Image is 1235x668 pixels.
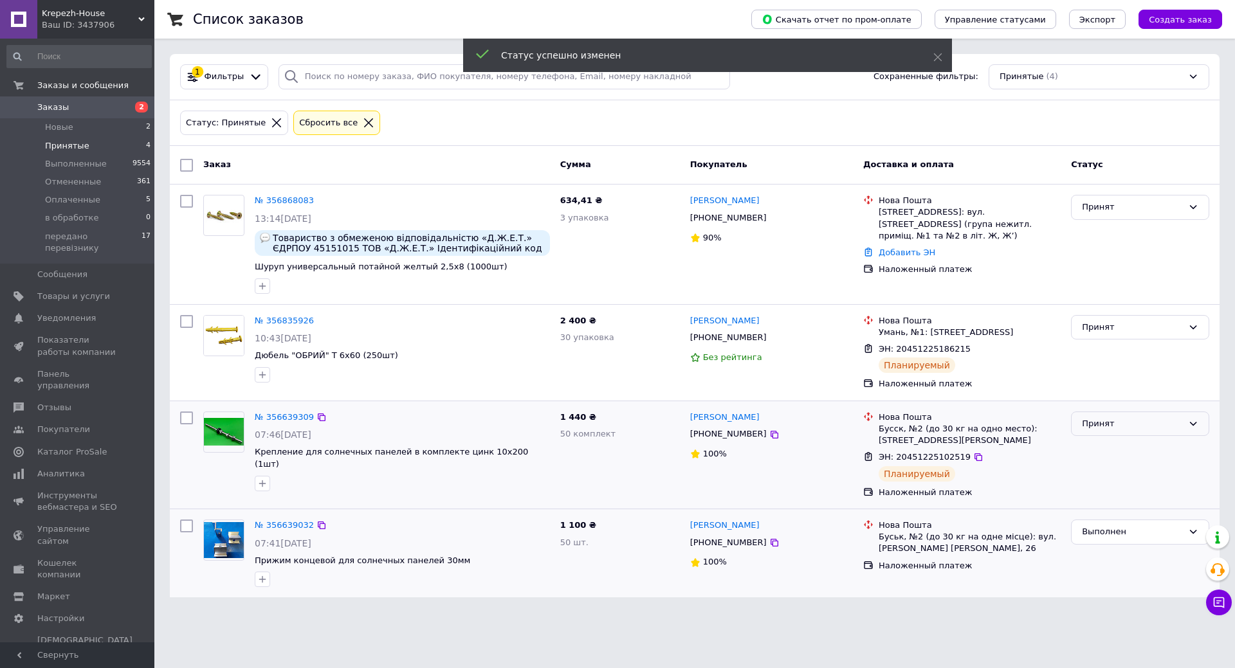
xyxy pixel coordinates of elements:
span: Маркет [37,591,70,602]
span: Принятые [1000,71,1044,83]
span: Показатели работы компании [37,334,119,357]
a: № 356868083 [255,195,314,205]
span: 13:14[DATE] [255,213,311,224]
span: передано перевізнику [45,231,142,254]
div: Нова Пошта [879,411,1061,423]
a: № 356639032 [255,520,314,530]
span: [PHONE_NUMBER] [690,537,767,547]
span: 07:46[DATE] [255,429,311,440]
span: Настройки [37,613,84,624]
span: 2 [135,102,148,113]
button: Скачать отчет по пром-оплате [751,10,922,29]
span: 90% [703,233,722,242]
span: 30 упаковка [560,332,614,342]
span: Без рейтинга [703,352,762,362]
span: (4) [1047,71,1058,81]
span: Сообщения [37,269,87,280]
span: Принятые [45,140,89,152]
img: :speech_balloon: [260,233,270,243]
span: Инструменты вебмастера и SEO [37,490,119,513]
span: Товариство з обмеженою відповідальністю «Д.Ж.Е.Т.» ЄДРПОУ 45151015 ТОВ «Д.Ж.Е.Т.» Ідентифікаційни... [273,233,545,253]
span: [PHONE_NUMBER] [690,213,767,222]
span: 5 [146,194,151,206]
a: [PERSON_NAME] [690,411,760,424]
a: Фото товару [203,411,244,453]
a: Крепление для солнечных панелей в комплекте цинк 10х200 (1шт) [255,447,528,469]
span: 0 [146,212,151,224]
div: Планируемый [879,357,955,373]
span: Управление статусами [945,15,1046,24]
a: Фото товару [203,519,244,561]
span: Оплаченные [45,194,100,206]
div: Принят [1082,201,1183,214]
span: Сохраненные фильтры: [874,71,978,83]
div: Статус успешно изменен [501,49,901,62]
img: Фото товару [204,316,244,356]
img: Фото товару [204,418,244,446]
div: Буськ, №2 (до 30 кг на одне місце): вул. [PERSON_NAME] [PERSON_NAME], 26 [879,531,1061,554]
span: 2 400 ₴ [560,316,596,325]
button: Экспорт [1069,10,1126,29]
span: 1 100 ₴ [560,520,596,530]
span: [PHONE_NUMBER] [690,332,767,342]
div: Нова Пошта [879,315,1061,327]
input: Поиск [6,45,152,68]
span: Покупатель [690,159,747,169]
a: Прижим концевой для солнечных панелей 30мм [255,555,470,565]
span: Отзывы [37,402,71,413]
span: 1 440 ₴ [560,412,596,422]
div: Наложенный платеж [879,560,1061,572]
span: Создать заказ [1149,15,1212,24]
span: ЭН: 20451225186215 [879,344,971,354]
img: Фото товару [204,201,244,231]
span: 50 шт. [560,537,589,547]
a: № 356639309 [255,412,314,422]
span: Заказ [203,159,231,169]
div: Умань, №1: [STREET_ADDRESS] [879,327,1061,338]
span: Новые [45,122,73,133]
span: Статус [1071,159,1103,169]
span: Покупатели [37,424,90,435]
span: Скачать отчет по пром-оплате [762,14,911,25]
span: 10:43[DATE] [255,333,311,343]
div: Принят [1082,321,1183,334]
span: 17 [142,231,151,254]
span: Аналитика [37,468,85,480]
span: Выполненные [45,158,107,170]
div: Сбросить все [297,116,360,130]
div: Ваш ID: 3437906 [42,19,154,31]
span: [PHONE_NUMBER] [690,429,767,438]
a: № 356835926 [255,316,314,325]
div: Наложенный платеж [879,378,1061,390]
button: Управление статусами [935,10,1056,29]
span: Сумма [560,159,591,169]
span: 2 [146,122,151,133]
img: Фото товару [204,522,244,557]
div: Бусск, №2 (до 30 кг на одно место): [STREET_ADDRESS][PERSON_NAME] [879,423,1061,446]
span: Панель управления [37,368,119,392]
a: Дюбель "ОБРИЙ" Т 6х60 (250шт) [255,350,398,360]
a: Фото товару [203,195,244,236]
span: 50 комплект [560,429,616,438]
a: Создать заказ [1126,14,1222,24]
button: Создать заказ [1139,10,1222,29]
div: Выполнен [1082,525,1183,539]
div: Планируемый [879,466,955,482]
a: [PERSON_NAME] [690,315,760,327]
div: Нова Пошта [879,519,1061,531]
span: ЭН: 20451225102519 [879,452,971,462]
div: [STREET_ADDRESS]: вул. [STREET_ADDRESS] (група нежитл. приміщ. №1 та №2 в літ. Ж, Ж’) [879,206,1061,242]
span: Уведомления [37,312,96,324]
span: в обработке [45,212,98,224]
span: Экспорт [1079,15,1115,24]
span: Управление сайтом [37,523,119,546]
div: Наложенный платеж [879,264,1061,275]
span: Фильтры [205,71,244,83]
span: Krepezh-House [42,8,138,19]
a: Фото товару [203,315,244,356]
a: Добавить ЭН [879,248,935,257]
a: [PERSON_NAME] [690,195,760,207]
